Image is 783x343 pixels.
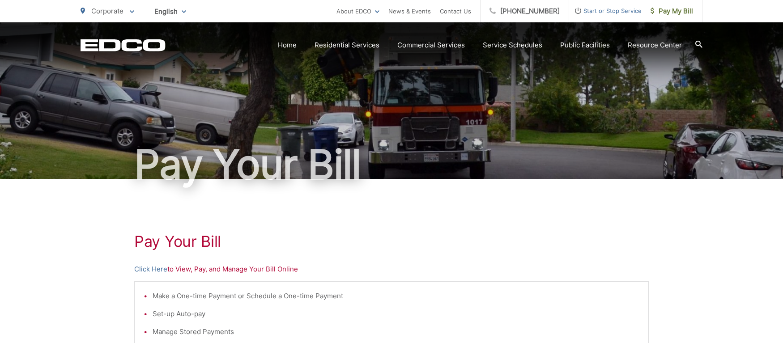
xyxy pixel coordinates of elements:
span: English [148,4,193,19]
p: to View, Pay, and Manage Your Bill Online [134,264,649,275]
h1: Pay Your Bill [134,233,649,250]
span: Pay My Bill [651,6,693,17]
li: Make a One-time Payment or Schedule a One-time Payment [153,291,639,301]
a: About EDCO [336,6,379,17]
a: Contact Us [440,6,471,17]
a: Service Schedules [483,40,542,51]
a: Click Here [134,264,167,275]
li: Set-up Auto-pay [153,309,639,319]
li: Manage Stored Payments [153,326,639,337]
a: Public Facilities [560,40,610,51]
h1: Pay Your Bill [81,142,702,187]
a: Commercial Services [397,40,465,51]
a: Resource Center [628,40,682,51]
a: Home [278,40,297,51]
a: EDCD logo. Return to the homepage. [81,39,166,51]
span: Corporate [91,7,123,15]
a: News & Events [388,6,431,17]
a: Residential Services [315,40,379,51]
